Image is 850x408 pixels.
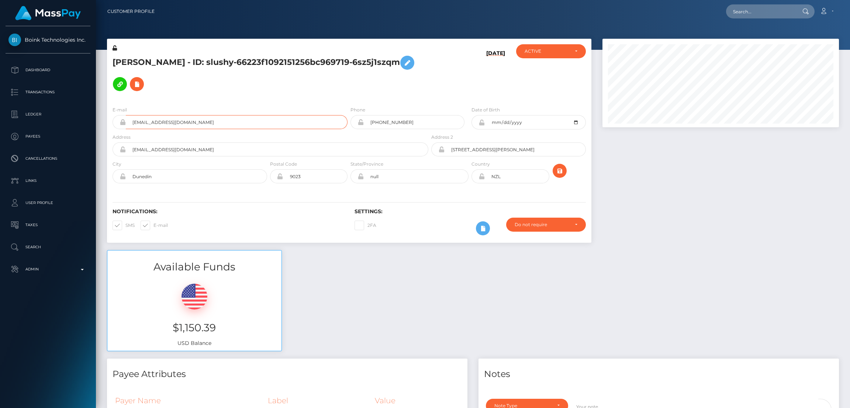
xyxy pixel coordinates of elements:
div: USD Balance [107,274,281,351]
h3: $1,150.39 [113,321,276,335]
h6: [DATE] [486,50,505,97]
p: Transactions [8,87,87,98]
label: Phone [350,107,365,113]
a: User Profile [6,194,90,212]
img: MassPay Logo [15,6,81,20]
div: Do not require [515,222,569,228]
a: Transactions [6,83,90,101]
label: E-mail [113,107,127,113]
a: Ledger [6,105,90,124]
input: Search... [726,4,795,18]
button: Do not require [506,218,586,232]
a: Search [6,238,90,256]
p: Dashboard [8,65,87,76]
h4: Payee Attributes [113,368,462,381]
button: ACTIVE [516,44,586,58]
a: Admin [6,260,90,279]
a: Links [6,172,90,190]
a: Taxes [6,216,90,234]
label: State/Province [350,161,383,167]
img: USD.png [182,284,207,310]
label: Address [113,134,131,141]
h6: Settings: [355,208,585,215]
p: Links [8,175,87,186]
h5: [PERSON_NAME] - ID: slushy-66223f1092151256bc969719-6sz5j1szqm [113,52,424,95]
h6: Notifications: [113,208,343,215]
a: Dashboard [6,61,90,79]
a: Cancellations [6,149,90,168]
label: Postal Code [270,161,297,167]
label: E-mail [141,221,168,230]
p: Taxes [8,219,87,231]
p: Search [8,242,87,253]
p: Cancellations [8,153,87,164]
div: ACTIVE [525,48,569,54]
h3: Available Funds [107,260,281,274]
img: Boink Technologies Inc. [8,34,21,46]
p: Admin [8,264,87,275]
label: Address 2 [431,134,453,141]
span: Boink Technologies Inc. [6,37,90,43]
h4: Notes [484,368,833,381]
label: City [113,161,121,167]
p: User Profile [8,197,87,208]
label: 2FA [355,221,376,230]
label: Country [471,161,490,167]
label: SMS [113,221,135,230]
p: Payees [8,131,87,142]
a: Customer Profile [107,4,155,19]
label: Date of Birth [471,107,500,113]
a: Payees [6,127,90,146]
p: Ledger [8,109,87,120]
